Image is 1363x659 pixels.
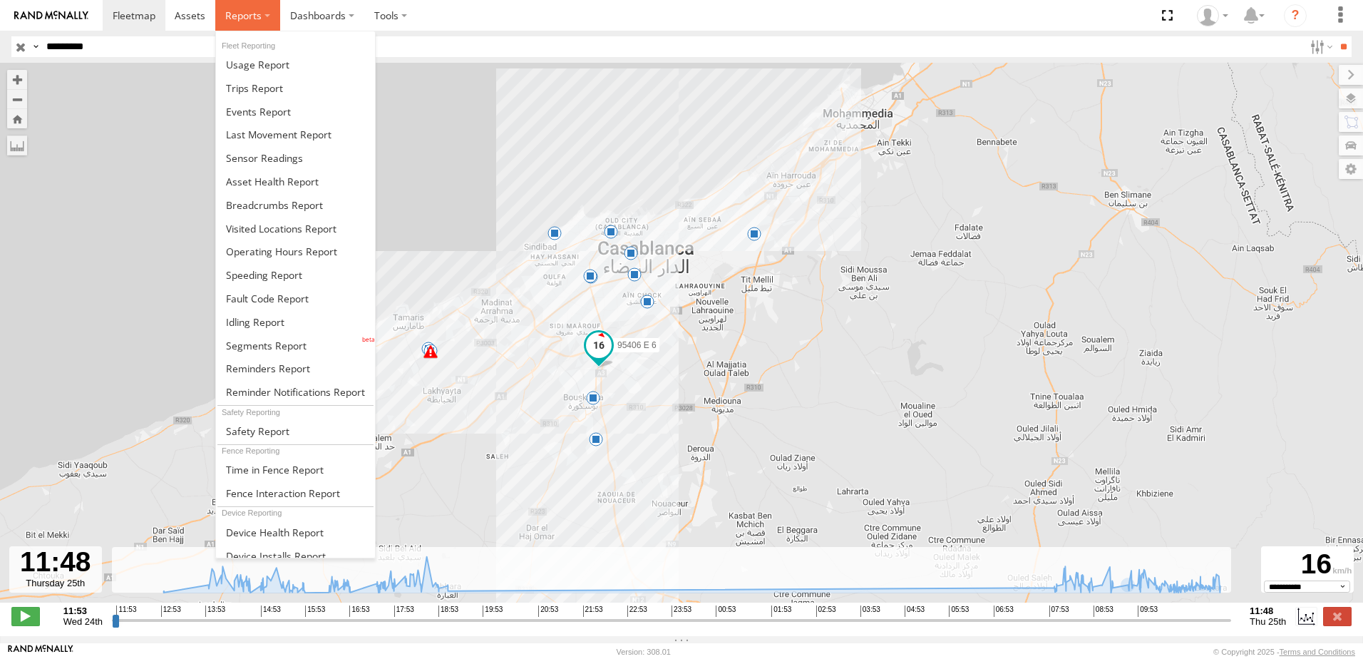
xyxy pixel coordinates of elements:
[7,109,27,128] button: Zoom Home
[216,357,375,381] a: Reminders Report
[216,146,375,170] a: Sensor Readings
[1049,606,1069,617] span: 07:53
[30,36,41,57] label: Search Query
[771,606,791,617] span: 01:53
[7,70,27,89] button: Zoom in
[994,606,1014,617] span: 06:53
[1250,606,1286,616] strong: 11:48
[860,606,880,617] span: 03:53
[116,606,136,617] span: 11:53
[216,240,375,263] a: Asset Operating Hours Report
[205,606,225,617] span: 13:53
[617,648,671,656] div: Version: 308.01
[1250,616,1286,627] span: Thu 25th Sep 2025
[11,607,40,625] label: Play/Stop
[7,136,27,155] label: Measure
[1213,648,1355,656] div: © Copyright 2025 -
[1192,5,1233,26] div: Zaid Abu Manneh
[1138,606,1158,617] span: 09:53
[216,481,375,505] a: Fence Interaction Report
[1280,648,1355,656] a: Terms and Conditions
[216,334,375,357] a: Segments Report
[261,606,281,617] span: 14:53
[1263,548,1352,581] div: 16
[7,89,27,109] button: Zoom out
[63,616,103,627] span: Wed 24th Sep 2025
[483,606,503,617] span: 19:53
[305,606,325,617] span: 15:53
[216,544,375,568] a: Device Installs Report
[538,606,558,617] span: 20:53
[14,11,88,21] img: rand-logo.svg
[216,458,375,481] a: Time in Fences Report
[8,645,73,659] a: Visit our Website
[672,606,691,617] span: 23:53
[627,606,647,617] span: 22:53
[216,76,375,100] a: Trips Report
[216,53,375,76] a: Usage Report
[216,310,375,334] a: Idling Report
[161,606,181,617] span: 12:53
[216,217,375,240] a: Visited Locations Report
[216,170,375,193] a: Asset Health Report
[1305,36,1335,57] label: Search Filter Options
[1094,606,1113,617] span: 08:53
[216,521,375,544] a: Device Health Report
[216,263,375,287] a: Fleet Speed Report
[1323,607,1352,625] label: Close
[617,340,657,350] span: 95406 E 6
[216,419,375,443] a: Safety Report
[394,606,414,617] span: 17:53
[1339,159,1363,179] label: Map Settings
[905,606,925,617] span: 04:53
[349,606,369,617] span: 16:53
[216,287,375,310] a: Fault Code Report
[63,606,103,616] strong: 11:53
[583,606,603,617] span: 21:53
[816,606,836,617] span: 02:53
[216,380,375,404] a: Service Reminder Notifications Report
[1284,4,1307,27] i: ?
[216,123,375,146] a: Last Movement Report
[216,100,375,123] a: Full Events Report
[438,606,458,617] span: 18:53
[949,606,969,617] span: 05:53
[216,193,375,217] a: Breadcrumbs Report
[716,606,736,617] span: 00:53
